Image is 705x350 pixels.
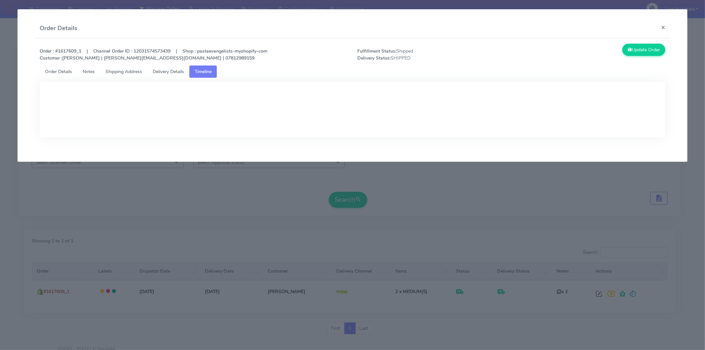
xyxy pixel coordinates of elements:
[352,48,511,62] span: Shipped SHIPPED
[105,68,142,75] span: Shipping Address
[40,48,267,61] strong: Order : #1617609_1 | Channel Order ID : 12031574573439 | Shop : pastaevangelists-myshopify-com [P...
[40,24,77,33] h4: Order Details
[357,48,396,54] strong: Fulfillment Status:
[357,55,391,61] strong: Delivery Status:
[83,68,95,75] span: Notes
[40,55,62,61] strong: Customer :
[195,68,212,75] span: Timeline
[153,68,184,75] span: Delivery Details
[40,66,665,78] ul: Tabs
[656,19,671,36] button: Close
[45,68,72,75] span: Order Details
[622,44,665,56] button: Update Order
